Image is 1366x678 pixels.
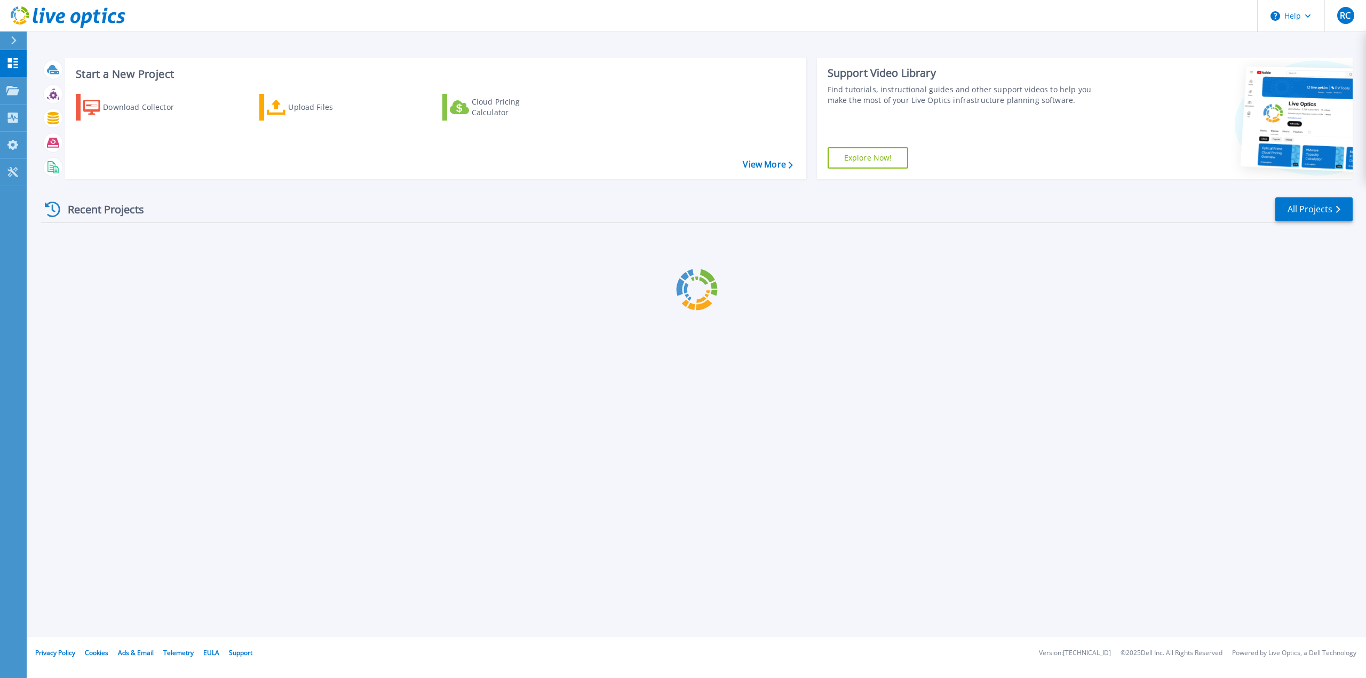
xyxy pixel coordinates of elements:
div: Download Collector [103,97,188,118]
div: Upload Files [288,97,374,118]
h3: Start a New Project [76,68,792,80]
a: Cookies [85,648,108,657]
a: Explore Now! [828,147,909,169]
a: Privacy Policy [35,648,75,657]
a: Download Collector [76,94,195,121]
li: Version: [TECHNICAL_ID] [1039,650,1111,657]
span: RC [1340,11,1351,20]
a: View More [743,159,792,170]
a: Upload Files [259,94,378,121]
div: Find tutorials, instructional guides and other support videos to help you make the most of your L... [828,84,1105,106]
a: Ads & Email [118,648,154,657]
a: Support [229,648,252,657]
a: Telemetry [163,648,194,657]
li: Powered by Live Optics, a Dell Technology [1232,650,1356,657]
div: Support Video Library [828,66,1105,80]
a: Cloud Pricing Calculator [442,94,561,121]
div: Recent Projects [41,196,158,222]
li: © 2025 Dell Inc. All Rights Reserved [1121,650,1222,657]
a: EULA [203,648,219,657]
a: All Projects [1275,197,1353,221]
div: Cloud Pricing Calculator [472,97,557,118]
